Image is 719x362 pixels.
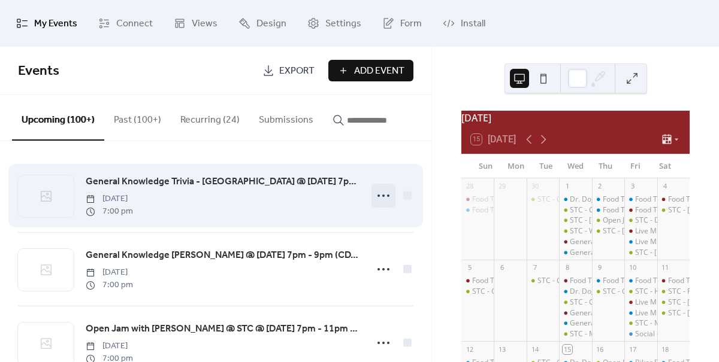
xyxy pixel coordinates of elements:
div: STC - Wild Fries food truck @ Wed Oct 1, 2025 6pm - 9pm (CDT) [559,226,591,236]
span: [DATE] [86,193,133,205]
div: 8 [563,263,572,272]
div: Wed [561,154,591,178]
div: STC - Music Bingo hosted by Pollyanna's Sean Frazier @ Wed Oct 8, 2025 7pm - 9pm (CDT) [559,329,591,339]
div: STC - Outdoor Doggie Dining class @ 1pm - 2:30pm (CDT) [461,287,494,297]
div: [DATE] [461,111,690,125]
span: My Events [34,14,77,34]
div: 9 [596,263,605,272]
div: Food Truck - Cousins Maine Lobster - Lemont @ Sat Oct 11, 2025 12pm - 4pm (CDT) [657,276,690,286]
span: 7:00 pm [86,205,133,218]
span: General Knowledge Trivia - [GEOGRAPHIC_DATA] @ [DATE] 7pm - 9pm (CDT) [86,175,359,189]
a: Open Jam with [PERSON_NAME] @ STC @ [DATE] 7pm - 11pm (CDT) [86,321,359,337]
div: STC - General Knowledge Trivia @ Tue Oct 7, 2025 7pm - 9pm (CDT) [527,276,559,286]
a: Design [229,5,295,42]
div: Sun [471,154,501,178]
div: STC - Happy Lobster @ Fri Oct 10, 2025 5pm - 9pm (CDT) [624,287,657,297]
div: Food Truck - Tacos Los Jarochitos - Roselle @ Thu Oct 2, 2025 5pm - 9pm (CDT) [592,205,624,215]
div: 2 [596,182,605,191]
div: General Knowledge Trivia - Lemont @ Wed Oct 8, 2025 7pm - 9pm (CDT) [559,308,591,318]
div: Thu [590,154,620,178]
div: Mon [501,154,531,178]
div: Social - Magician Pat Flanagan @ Fri Oct 10, 2025 8pm - 10:30pm (CDT) [624,329,657,339]
span: [DATE] [86,266,133,279]
div: Fri [620,154,650,178]
div: Food Truck - Tacos Los Jarochitos - Lemont @ Sun Oct 5, 2025 1pm - 4pm (CDT) [461,276,494,286]
div: 1 [563,182,572,191]
div: STC - Terry Byrne @ Sat Oct 11, 2025 2pm - 5pm (CDT) [657,297,690,308]
span: Settings [325,14,361,34]
button: Upcoming (100+) [12,95,104,141]
div: Food Truck - Da Pizza Co - Roselle @ Fri Oct 3, 2025 5pm - 9pm (CDT) [624,194,657,205]
div: STC - Grunge Theme Night @ Thu Oct 9, 2025 8pm - 11pm (CDT) [592,287,624,297]
a: Views [165,5,226,42]
a: Export [253,60,324,81]
span: Views [192,14,217,34]
span: General Knowledge [PERSON_NAME] @ [DATE] 7pm - 9pm (CDT) [86,248,359,263]
a: General Knowledge Trivia - [GEOGRAPHIC_DATA] @ [DATE] 7pm - 9pm (CDT) [86,174,359,190]
div: Dr. Dog’s Food Truck - Roselle @ Weekly from 6pm to 9pm [559,194,591,205]
div: STC - Jimmy Nick and the Don't Tell Mama @ Fri Oct 3, 2025 7pm - 10pm (CDT) [624,248,657,258]
div: STC - Four Ds BBQ @ Sat Oct 11, 2025 12pm - 6pm (CDT) [657,287,690,297]
div: Live Music - Jeffery Constantine - Roselle @ Fri Oct 10, 2025 7pm - 10pm (CDT) [624,308,657,318]
div: STC - Outdoor Doggie Dining class @ 1pm - 2:30pm (CDT) [472,287,664,297]
div: STC - General Knowledge Trivia @ Tue Sep 30, 2025 7pm - 9pm (CDT) [527,194,559,205]
span: [DATE] [86,340,133,352]
span: Export [279,64,315,78]
div: 3 [628,182,637,191]
div: STC - Gvs Italian Street Food @ Thu Oct 2, 2025 7pm - 9pm (CDT) [592,226,624,236]
span: Connect [116,14,153,34]
div: 29 [497,182,506,191]
div: 18 [661,345,670,354]
div: Food Truck - Happy Lobster - Lemont @ Wed Oct 8, 2025 5pm - 9pm (CDT) [559,276,591,286]
div: Food Truck - Uncle Cams Sandwiches - Roselle @ Fri Oct 10, 2025 5pm - 9pm (CDT) [624,276,657,286]
span: Install [461,14,485,34]
a: My Events [7,5,86,42]
div: 30 [530,182,539,191]
div: Live Music - Ryan Cooper - Roselle @ Fri Oct 3, 2025 7pm - 10pm (CDT) [624,237,657,247]
div: 28 [465,182,474,191]
div: STC - Stern Style Pinball Tournament @ Wed Oct 1, 2025 6pm - 9pm (CDT) [559,215,591,226]
a: Connect [89,5,162,42]
a: Form [373,5,431,42]
span: Add Event [354,64,404,78]
div: 13 [497,345,506,354]
div: STC - Miss Behavin' Band @ Fri Oct 10, 2025 7pm - 10pm (CDT) [624,318,657,328]
button: Add Event [328,60,413,81]
div: STC - Matt Keen Band @ Sat Oct 11, 2025 7pm - 10pm (CDT) [657,308,690,318]
div: Food Truck - Tacos Los Jarochitos - Roselle @ Thu Oct 9, 2025 5pm - 9pm (CDT) [592,276,624,286]
span: 7:00 pm [86,279,133,291]
div: Food Truck - Da Wing Wagon - Roselle @ Sun Sep 28, 2025 3pm - 6pm (CDT) [461,205,494,215]
span: Form [400,14,422,34]
div: Sat [650,154,680,178]
div: 7 [530,263,539,272]
div: STC - Charity Bike Ride with Sammy's Bikes @ Weekly from 6pm to 7:30pm on Wednesday from Wed May ... [559,297,591,308]
div: Food Truck - Pizza 750 - Lemont @ Sat Oct 4, 2025 2pm - 6pm (CDT) [657,194,690,205]
div: Food Truck - Dr. Dogs - Roselle * donation to LPHS Choir... @ Thu Oct 2, 2025 5pm - 9pm (CDT) [592,194,624,205]
div: 15 [563,345,572,354]
div: 11 [661,263,670,272]
button: Past (100+) [104,95,171,139]
a: Install [434,5,494,42]
div: Open Jam with Sam Wyatt @ STC @ Thu Oct 2, 2025 7pm - 11pm (CDT) [592,215,624,226]
div: 10 [628,263,637,272]
div: Live Music - Crawfords Daughter- Lemont @ Fri Oct 10, 2025 7pm - 10pm (CDT) [624,297,657,308]
span: Events [18,58,59,84]
button: Recurring (24) [171,95,249,139]
div: 12 [465,345,474,354]
div: Live Music - Billy Denton - Lemont @ Fri Oct 3, 2025 7pm - 10pm (CDT) [624,226,657,236]
div: 5 [465,263,474,272]
div: STC - Dark Horse Grill @ Fri Oct 3, 2025 5pm - 9pm (CDT) [624,215,657,226]
div: 16 [596,345,605,354]
div: 4 [661,182,670,191]
div: 17 [628,345,637,354]
div: STC - Charity Bike Ride with Sammy's Bikes @ Weekly from 6pm to 7:30pm on Wednesday from Wed May ... [559,205,591,215]
div: Food Truck - [PERSON_NAME] - Lemont @ [DATE] 1pm - 5pm (CDT) [472,194,694,205]
button: Submissions [249,95,323,139]
div: General Knowledge Trivia - Roselle @ Wed Oct 1, 2025 7pm - 9pm (CDT) [559,248,591,258]
span: Design [256,14,286,34]
div: Tue [531,154,561,178]
div: Food Truck - Happy Times - Lemont @ Fri Oct 3, 2025 5pm - 9pm (CDT) [624,205,657,215]
div: General Knowledge Trivia - Lemont @ Wed Oct 1, 2025 7pm - 9pm (CDT) [559,237,591,247]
